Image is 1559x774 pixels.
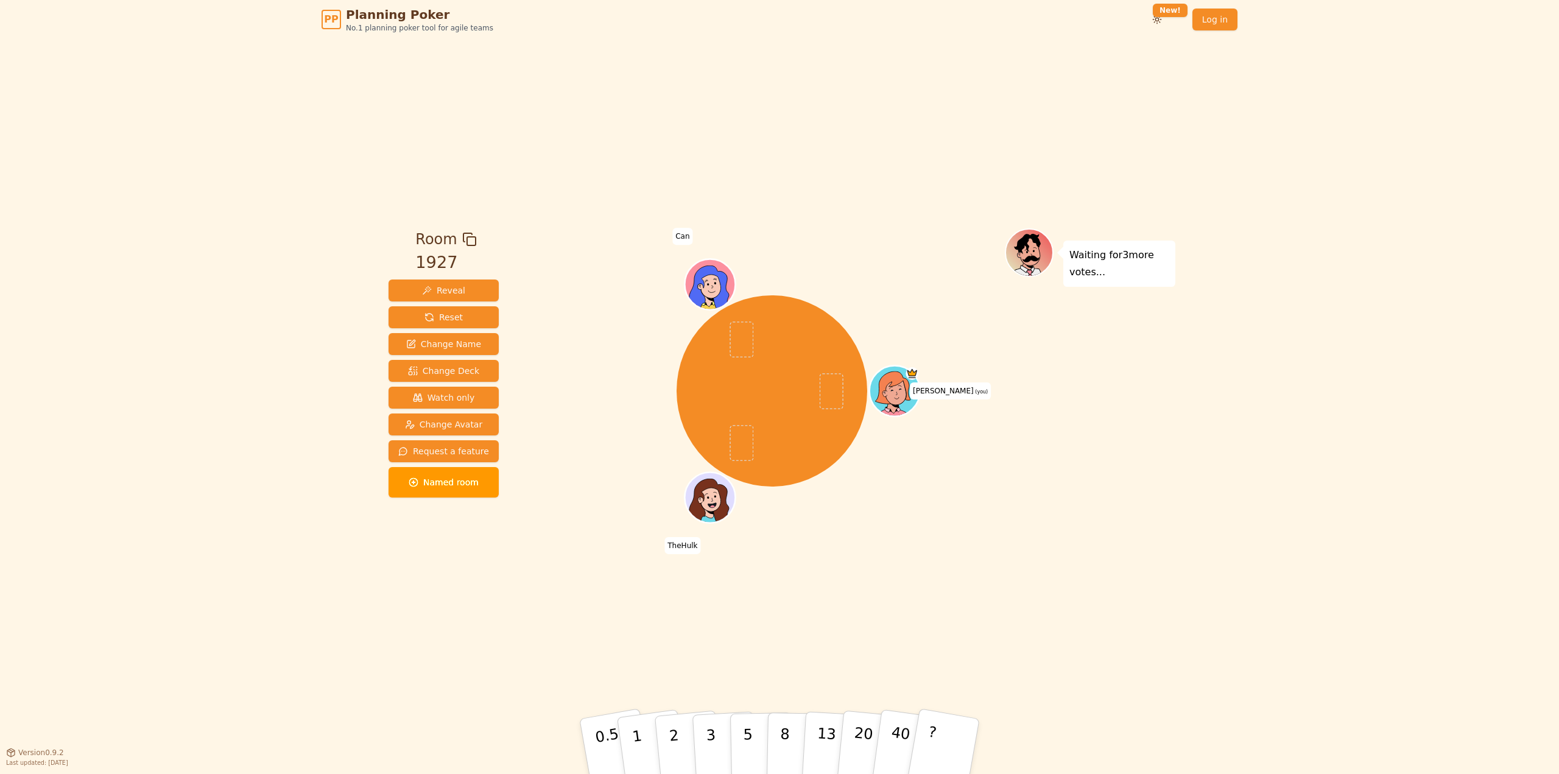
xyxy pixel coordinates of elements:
[322,6,493,33] a: PPPlanning PokerNo.1 planning poker tool for agile teams
[346,6,493,23] span: Planning Poker
[422,284,465,297] span: Reveal
[1069,247,1169,281] p: Waiting for 3 more votes...
[405,418,483,431] span: Change Avatar
[415,228,457,250] span: Room
[389,413,499,435] button: Change Avatar
[389,440,499,462] button: Request a feature
[389,360,499,382] button: Change Deck
[389,467,499,498] button: Named room
[415,250,476,275] div: 1927
[389,333,499,355] button: Change Name
[871,367,919,415] button: Click to change your avatar
[398,445,489,457] span: Request a feature
[910,382,991,399] span: Click to change your name
[1146,9,1168,30] button: New!
[6,759,68,766] span: Last updated: [DATE]
[1192,9,1237,30] a: Log in
[346,23,493,33] span: No.1 planning poker tool for agile teams
[18,748,64,758] span: Version 0.9.2
[906,367,919,380] span: Theis is the host
[424,311,463,323] span: Reset
[324,12,338,27] span: PP
[664,537,700,554] span: Click to change your name
[406,338,481,350] span: Change Name
[389,306,499,328] button: Reset
[974,389,988,395] span: (you)
[408,365,479,377] span: Change Deck
[1153,4,1188,17] div: New!
[672,228,692,245] span: Click to change your name
[413,392,475,404] span: Watch only
[389,280,499,301] button: Reveal
[409,476,479,488] span: Named room
[6,748,64,758] button: Version0.9.2
[389,387,499,409] button: Watch only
